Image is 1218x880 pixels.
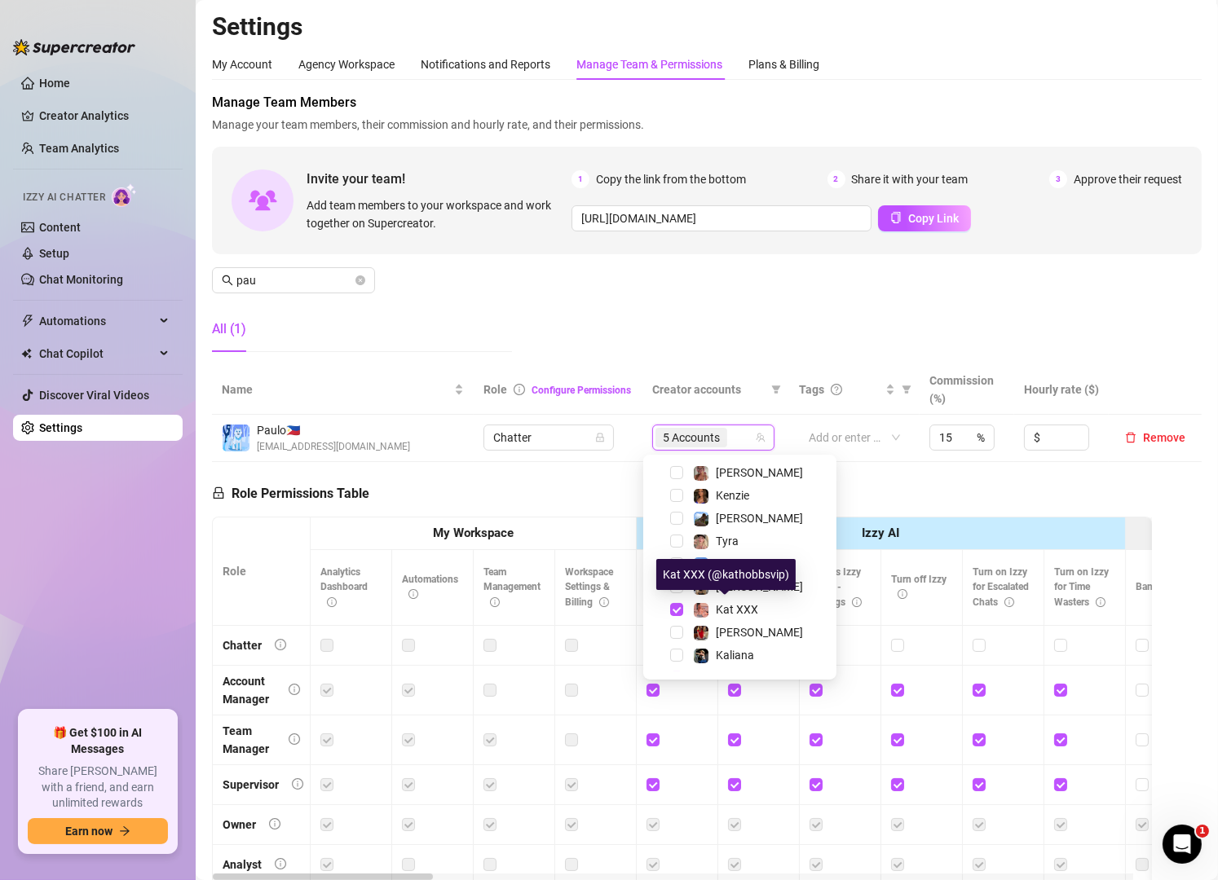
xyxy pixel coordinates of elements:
span: 5 Accounts [663,429,720,447]
img: Paulo [223,425,249,451]
span: Copy Link [908,212,959,225]
iframe: Intercom live chat [1163,825,1202,864]
span: Creator accounts [652,381,765,398]
span: info-circle [1004,597,1014,607]
span: info-circle [514,384,525,395]
span: Turn on Izzy for Escalated Chats [973,566,1029,609]
span: Share [PERSON_NAME] with a friend, and earn unlimited rewards [28,763,168,812]
button: Earn nowarrow-right [28,818,168,844]
div: My Account [212,55,272,73]
a: Configure Permissions [532,385,631,396]
div: Notifications and Reports [421,55,550,73]
span: filter [771,385,781,394]
span: info-circle [408,589,418,599]
span: Invite your team! [307,169,571,189]
span: Share it with your team [852,170,969,188]
span: Izzy AI Chatter [23,190,105,205]
button: Remove [1119,428,1192,447]
a: Discover Viral Videos [39,389,149,402]
span: Add team members to your workspace and work together on Supercreator. [307,196,565,232]
span: info-circle [289,684,300,695]
span: info-circle [289,733,300,745]
span: arrow-right [119,825,130,837]
span: Select tree node [670,466,683,479]
a: Settings [39,421,82,434]
span: Earn now [65,825,113,838]
input: Search members [236,271,352,289]
img: Kenzie [694,489,708,504]
span: Remove [1143,431,1185,444]
img: Marz [694,557,708,572]
th: Role [213,517,311,626]
button: Copy Link [878,205,971,231]
span: [PERSON_NAME] [716,466,803,479]
span: Chat Copilot [39,341,155,367]
a: Chat Monitoring [39,273,123,286]
span: 5 Accounts [655,428,727,447]
span: info-circle [275,858,286,869]
span: filter [768,377,784,402]
div: Supervisor [223,776,279,794]
img: Tyra [694,535,708,549]
span: Select tree node [670,535,683,548]
h2: Settings [212,11,1202,42]
span: Select tree node [670,512,683,525]
span: filter [902,385,911,394]
img: Kaliana [694,649,708,663]
span: Select tree node [670,626,683,639]
span: info-circle [292,778,303,790]
img: Chat Copilot [21,348,32,359]
span: [PERSON_NAME] [716,626,803,639]
span: lock [595,433,605,442]
span: [PERSON_NAME] [716,512,803,525]
span: info-circle [898,589,907,599]
span: Role [483,383,507,396]
span: Analytics Dashboard [320,566,368,609]
span: Select tree node [670,649,683,662]
span: Approve their request [1074,170,1182,188]
span: 2 [827,170,845,188]
div: Owner [223,816,256,834]
span: question-circle [831,384,842,395]
span: [EMAIL_ADDRESS][DOMAIN_NAME] [257,439,410,455]
span: info-circle [490,597,500,607]
th: Hourly rate ($) [1014,365,1109,415]
span: copy [890,212,902,223]
span: Turn on Izzy for Time Wasters [1054,566,1109,609]
span: 3 [1049,170,1067,188]
span: info-circle [269,818,280,829]
span: Kaliana [716,649,754,662]
div: Team Manager [223,722,276,758]
span: filter [898,377,915,402]
span: Turn off Izzy [891,574,947,601]
span: info-circle [852,597,862,607]
div: Plans & Billing [748,55,819,73]
a: Home [39,77,70,90]
span: Tyra [716,535,739,548]
div: Kat XXX (@kathobbsvip) [656,559,796,590]
img: Caroline [694,626,708,640]
button: close-circle [355,275,365,285]
div: Account Manager [223,672,276,708]
span: Select tree node [670,603,683,616]
span: delete [1125,432,1136,443]
img: Jamie [694,466,708,481]
div: All (1) [212,319,246,339]
span: Paulo 🇵🇭 [257,421,410,439]
span: info-circle [275,639,286,650]
span: Tags [799,381,824,398]
h5: Role Permissions Table [212,484,369,504]
span: Kat XXX [716,603,758,616]
span: thunderbolt [21,315,34,328]
span: Automations [39,308,155,334]
div: Chatter [223,636,262,654]
img: AI Chatter [112,183,137,207]
span: lock [212,486,225,499]
span: Bank [1136,581,1174,592]
span: info-circle [327,597,337,607]
span: Chatter [493,425,604,450]
span: Select tree node [670,489,683,502]
div: Manage Team & Permissions [576,55,722,73]
span: Workspace Settings & Billing [565,566,613,609]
